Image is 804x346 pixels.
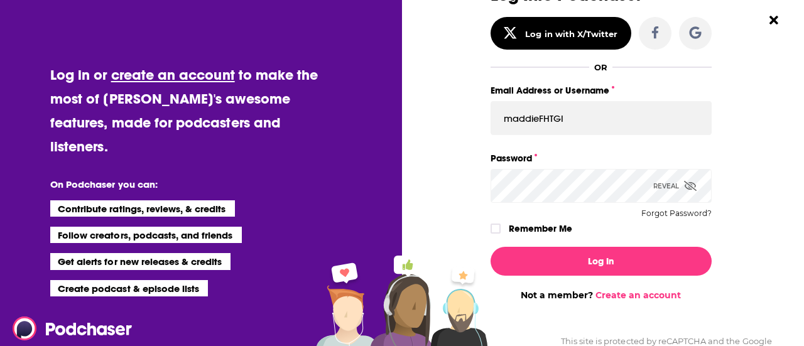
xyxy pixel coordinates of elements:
label: Email Address or Username [491,82,712,99]
li: Contribute ratings, reviews, & credits [50,200,235,217]
li: Get alerts for new releases & credits [50,253,231,269]
a: create an account [111,66,235,84]
button: Close Button [762,8,786,32]
input: Email Address or Username [491,101,712,135]
button: Forgot Password? [641,209,712,218]
label: Password [491,150,712,166]
button: Log in with X/Twitter [491,17,631,50]
div: OR [594,62,607,72]
li: On Podchaser you can: [50,178,301,190]
img: Podchaser - Follow, Share and Rate Podcasts [13,316,133,340]
a: Podchaser - Follow, Share and Rate Podcasts [13,316,123,340]
li: Create podcast & episode lists [50,280,208,296]
button: Log In [491,247,712,276]
label: Remember Me [509,220,572,237]
div: Log in with X/Twitter [525,29,617,39]
a: Create an account [595,289,681,301]
li: Follow creators, podcasts, and friends [50,227,242,243]
div: Reveal [653,169,697,203]
div: Not a member? [491,289,712,301]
